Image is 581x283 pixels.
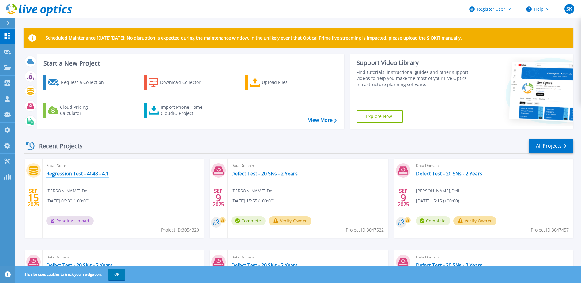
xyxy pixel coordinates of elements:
[144,75,213,90] a: Download Collector
[60,104,109,116] div: Cloud Pricing Calculator
[231,171,298,177] a: Defect Test - 20 SNs - 2 Years
[231,262,298,268] a: Defect Test - 20 SNs - 2 Years
[231,198,274,204] span: [DATE] 15:55 (+00:00)
[24,138,91,153] div: Recent Projects
[453,216,496,225] button: Verify Owner
[231,254,385,261] span: Data Domain
[61,76,110,89] div: Request a Collection
[416,262,482,268] a: Defect Test - 20 SNs - 2 Years
[231,162,385,169] span: Data Domain
[401,195,406,200] span: 9
[308,117,337,123] a: View More
[17,269,125,280] span: This site uses cookies to track your navigation.
[529,139,573,153] a: All Projects
[161,104,209,116] div: Import Phone Home CloudIQ Project
[357,69,470,88] div: Find tutorials, instructional guides and other support videos to help you make the most of your L...
[46,216,94,225] span: Pending Upload
[262,76,311,89] div: Upload Files
[28,187,39,209] div: SEP 2025
[108,269,125,280] button: OK
[245,75,314,90] a: Upload Files
[416,187,459,194] span: [PERSON_NAME] , Dell
[231,187,275,194] span: [PERSON_NAME] , Dell
[46,262,113,268] a: Defect Test - 20 SNs - 2 Years
[213,187,224,209] div: SEP 2025
[531,227,569,233] span: Project ID: 3047457
[416,254,570,261] span: Data Domain
[416,171,482,177] a: Defect Test - 20 SNs - 2 Years
[416,198,459,204] span: [DATE] 15:15 (+00:00)
[346,227,384,233] span: Project ID: 3047522
[566,6,572,11] span: SK
[43,103,112,118] a: Cloud Pricing Calculator
[216,195,221,200] span: 9
[46,198,89,204] span: [DATE] 06:30 (+00:00)
[357,59,470,67] div: Support Video Library
[231,216,266,225] span: Complete
[28,195,39,200] span: 15
[269,216,312,225] button: Verify Owner
[416,162,570,169] span: Data Domain
[398,187,409,209] div: SEP 2025
[43,75,112,90] a: Request a Collection
[46,254,200,261] span: Data Domain
[161,227,199,233] span: Project ID: 3054320
[46,187,90,194] span: [PERSON_NAME] , Dell
[46,162,200,169] span: PowerStore
[46,171,109,177] a: Regression Test - 4048 - 4.1
[46,36,462,40] p: Scheduled Maintenance [DATE][DATE]: No disruption is expected during the maintenance window. In t...
[416,216,450,225] span: Complete
[160,76,209,89] div: Download Collector
[357,110,403,123] a: Explore Now!
[43,60,336,67] h3: Start a New Project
